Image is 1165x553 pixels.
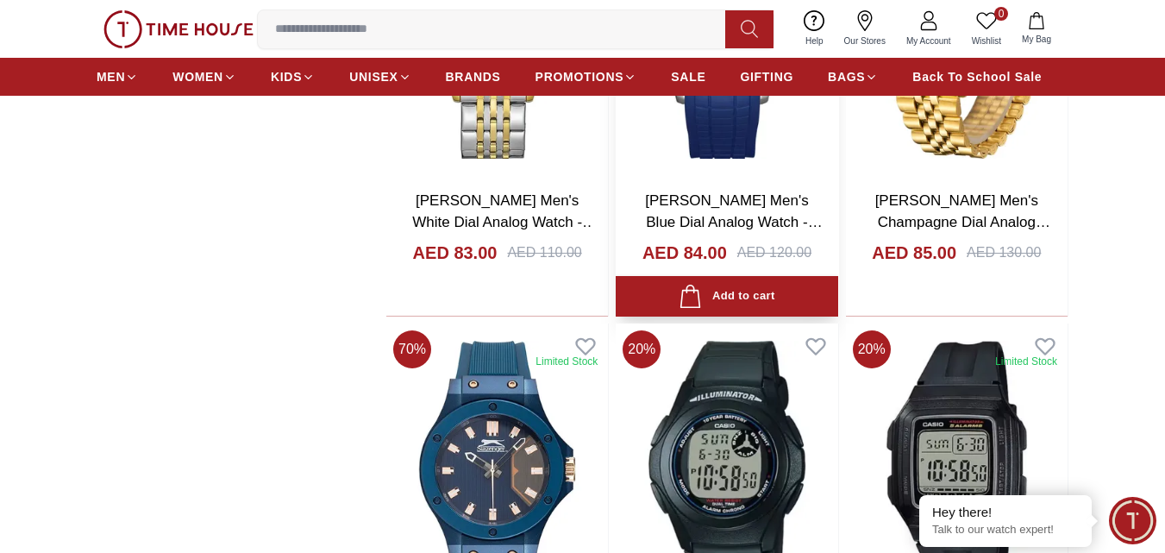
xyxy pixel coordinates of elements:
[875,192,1050,253] a: [PERSON_NAME] Men's Champagne Dial Analog Watch - K22036-GBGC
[853,330,891,368] span: 20 %
[172,61,236,92] a: WOMEN
[795,7,834,51] a: Help
[837,35,893,47] span: Our Stores
[271,68,302,85] span: KIDS
[994,7,1008,21] span: 0
[872,241,956,265] h4: AED 85.00
[172,68,223,85] span: WOMEN
[967,242,1041,263] div: AED 130.00
[446,61,501,92] a: BRANDS
[679,285,774,308] div: Add to cart
[536,355,598,368] div: Limited Stock
[349,68,398,85] span: UNISEX
[1012,9,1062,49] button: My Bag
[103,10,254,48] img: ...
[623,330,661,368] span: 20 %
[645,192,822,253] a: [PERSON_NAME] Men's Blue Dial Analog Watch - K24014-SSNN
[995,355,1057,368] div: Limited Stock
[271,61,315,92] a: KIDS
[393,330,431,368] span: 70 %
[507,242,581,263] div: AED 110.00
[536,68,624,85] span: PROMOTIONS
[737,242,811,263] div: AED 120.00
[349,61,410,92] a: UNISEX
[740,68,793,85] span: GIFTING
[834,7,896,51] a: Our Stores
[961,7,1012,51] a: 0Wishlist
[671,61,705,92] a: SALE
[97,68,125,85] span: MEN
[616,276,837,317] button: Add to cart
[446,68,501,85] span: BRANDS
[740,61,793,92] a: GIFTING
[899,35,958,47] span: My Account
[932,523,1079,537] p: Talk to our watch expert!
[1109,497,1156,544] div: Chat Widget
[932,504,1079,521] div: Hey there!
[828,68,865,85] span: BAGS
[642,241,727,265] h4: AED 84.00
[671,68,705,85] span: SALE
[828,61,878,92] a: BAGS
[97,61,138,92] a: MEN
[536,61,637,92] a: PROMOTIONS
[799,35,830,47] span: Help
[912,61,1042,92] a: Back To School Sale
[412,192,597,253] a: [PERSON_NAME] Men's White Dial Analog Watch - K23030-TBTW
[1015,33,1058,46] span: My Bag
[912,68,1042,85] span: Back To School Sale
[413,241,498,265] h4: AED 83.00
[965,35,1008,47] span: Wishlist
